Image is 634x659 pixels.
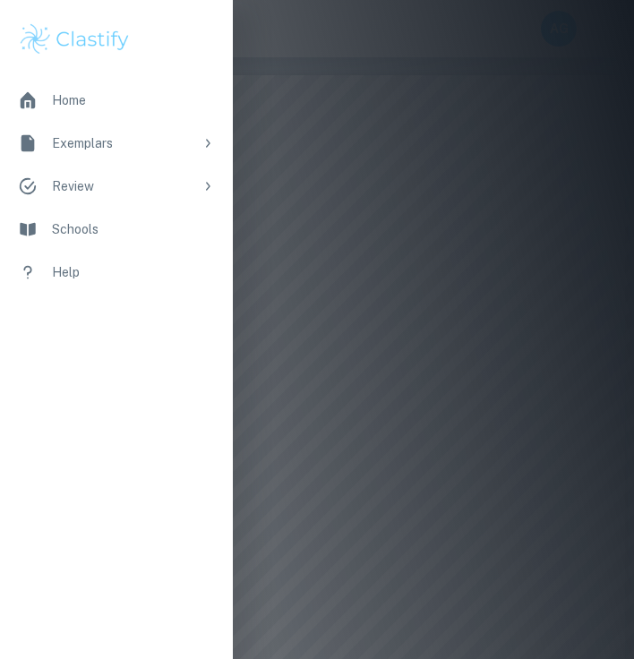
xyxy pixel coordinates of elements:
div: Home [52,90,215,110]
div: Schools [52,219,215,239]
div: Exemplars [52,133,193,153]
div: Review [52,176,193,196]
img: Clastify logo [18,21,132,57]
div: Help [52,262,215,282]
